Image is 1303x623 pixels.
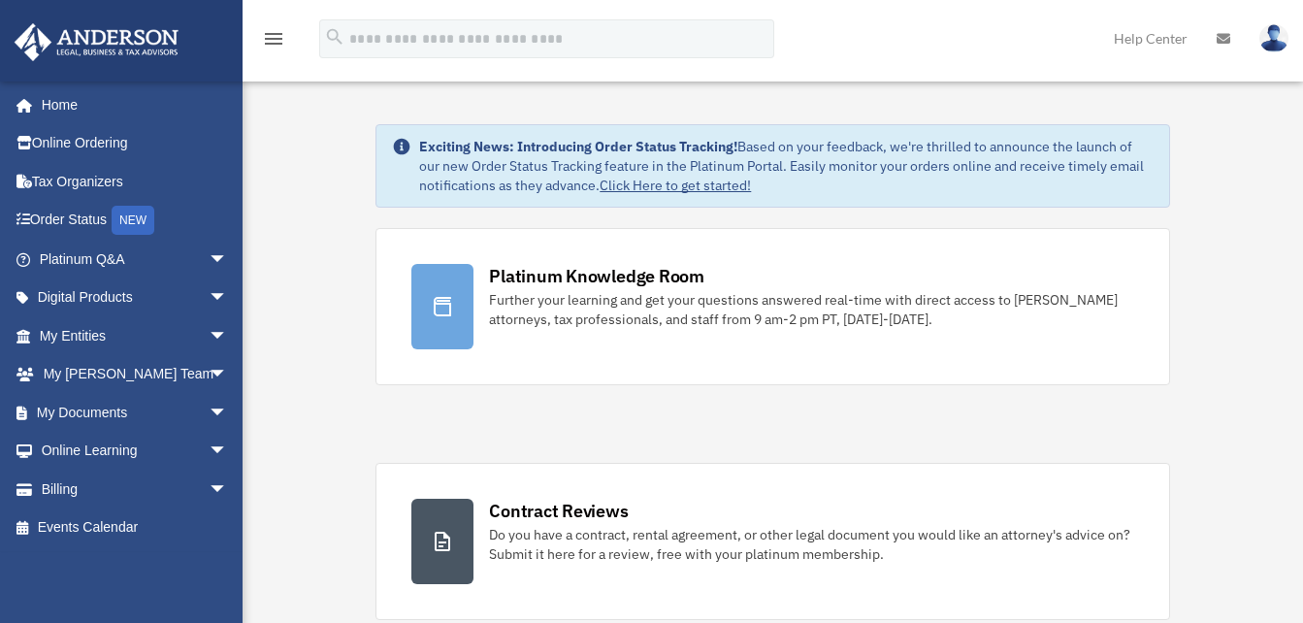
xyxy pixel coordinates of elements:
[14,85,247,124] a: Home
[489,525,1133,564] div: Do you have a contract, rental agreement, or other legal document you would like an attorney's ad...
[14,279,257,317] a: Digital Productsarrow_drop_down
[209,316,247,356] span: arrow_drop_down
[209,240,247,279] span: arrow_drop_down
[14,240,257,279] a: Platinum Q&Aarrow_drop_down
[14,316,257,355] a: My Entitiesarrow_drop_down
[262,34,285,50] a: menu
[375,463,1169,620] a: Contract Reviews Do you have a contract, rental agreement, or other legal document you would like...
[14,201,257,241] a: Order StatusNEW
[14,470,257,508] a: Billingarrow_drop_down
[14,124,257,163] a: Online Ordering
[324,26,345,48] i: search
[209,393,247,433] span: arrow_drop_down
[1259,24,1288,52] img: User Pic
[489,499,628,523] div: Contract Reviews
[9,23,184,61] img: Anderson Advisors Platinum Portal
[489,290,1133,329] div: Further your learning and get your questions answered real-time with direct access to [PERSON_NAM...
[489,264,704,288] div: Platinum Knowledge Room
[14,393,257,432] a: My Documentsarrow_drop_down
[209,355,247,395] span: arrow_drop_down
[209,432,247,472] span: arrow_drop_down
[375,228,1169,385] a: Platinum Knowledge Room Further your learning and get your questions answered real-time with dire...
[14,508,257,547] a: Events Calendar
[112,206,154,235] div: NEW
[14,432,257,471] a: Online Learningarrow_drop_down
[600,177,751,194] a: Click Here to get started!
[209,470,247,509] span: arrow_drop_down
[14,355,257,394] a: My [PERSON_NAME] Teamarrow_drop_down
[262,27,285,50] i: menu
[419,137,1153,195] div: Based on your feedback, we're thrilled to announce the launch of our new Order Status Tracking fe...
[209,279,247,318] span: arrow_drop_down
[419,138,737,155] strong: Exciting News: Introducing Order Status Tracking!
[14,162,257,201] a: Tax Organizers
